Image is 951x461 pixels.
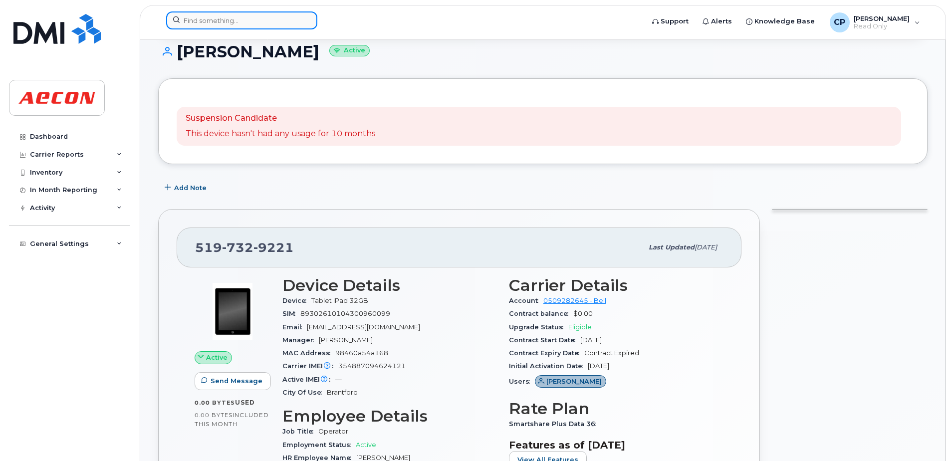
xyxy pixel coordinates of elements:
span: Contract balance [509,310,573,317]
span: 0.00 Bytes [195,412,233,419]
span: Active [356,441,376,449]
h3: Rate Plan [509,400,723,418]
a: Knowledge Base [739,11,822,31]
h3: Employee Details [282,407,497,425]
span: 0.00 Bytes [195,399,235,406]
span: Users [509,378,535,385]
span: [DATE] [588,362,609,370]
span: Eligible [568,323,592,331]
span: Active [206,353,228,362]
span: 9221 [253,240,294,255]
span: Active IMEI [282,376,335,383]
span: Read Only [854,22,910,30]
span: Carrier IMEI [282,362,338,370]
span: Operator [318,428,348,435]
span: Add Note [174,183,207,193]
span: [DATE] [695,243,717,251]
span: [EMAIL_ADDRESS][DOMAIN_NAME] [307,323,420,331]
h1: [PERSON_NAME] [158,43,928,60]
span: $0.00 [573,310,593,317]
span: Support [661,16,689,26]
h3: Features as of [DATE] [509,439,723,451]
span: [PERSON_NAME] [854,14,910,22]
button: Add Note [158,179,215,197]
span: 732 [222,240,253,255]
h3: Carrier Details [509,276,723,294]
small: Active [329,45,370,56]
span: Email [282,323,307,331]
a: 0509282645 - Bell [543,297,606,304]
p: Suspension Candidate [186,113,375,124]
img: image20231002-3703462-fz3vdb.jpeg [203,281,262,341]
span: MAC Address [282,349,335,357]
span: Account [509,297,543,304]
h3: Device Details [282,276,497,294]
span: Initial Activation Date [509,362,588,370]
span: 89302610104300960099 [300,310,390,317]
span: [DATE] [580,336,602,344]
span: used [235,399,255,406]
span: SIM [282,310,300,317]
span: Knowledge Base [754,16,815,26]
span: — [335,376,342,383]
button: Send Message [195,372,271,390]
a: Alerts [696,11,739,31]
span: CP [834,16,845,28]
span: City Of Use [282,389,327,396]
span: [PERSON_NAME] [546,377,602,386]
span: Contract Expiry Date [509,349,584,357]
span: Employment Status [282,441,356,449]
span: Send Message [211,376,262,386]
span: 98460a54a168 [335,349,388,357]
span: Upgrade Status [509,323,568,331]
a: Support [645,11,696,31]
div: Christina Perioris [823,12,927,32]
input: Find something... [166,11,317,29]
span: Contract Expired [584,349,639,357]
span: 354887094624121 [338,362,406,370]
span: included this month [195,411,269,428]
a: [PERSON_NAME] [535,378,606,385]
span: Manager [282,336,319,344]
span: Alerts [711,16,732,26]
span: Device [282,297,311,304]
span: [PERSON_NAME] [319,336,373,344]
p: This device hasn't had any usage for 10 months [186,128,375,140]
span: Tablet iPad 32GB [311,297,368,304]
span: Brantford [327,389,358,396]
span: Job Title [282,428,318,435]
span: Last updated [649,243,695,251]
span: 519 [195,240,294,255]
span: Smartshare Plus Data 36 [509,420,601,428]
span: Contract Start Date [509,336,580,344]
